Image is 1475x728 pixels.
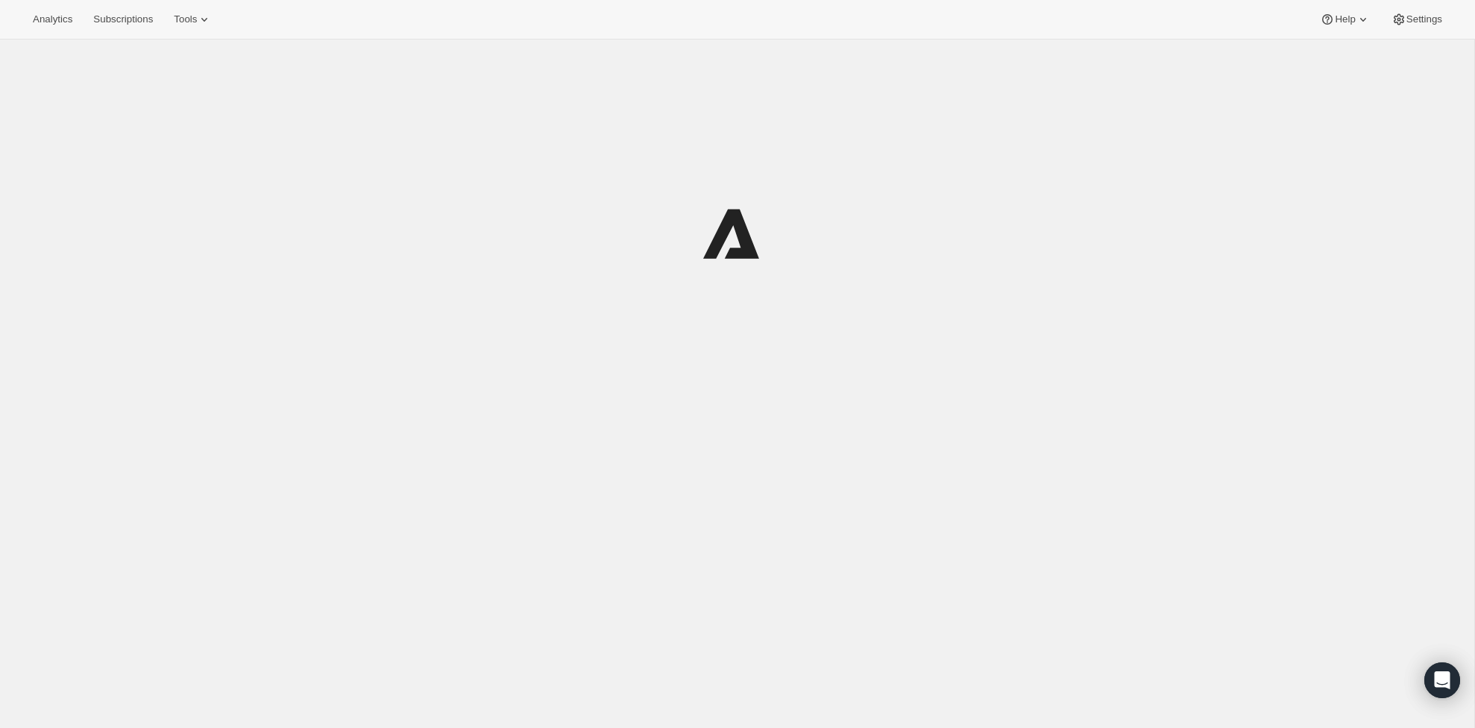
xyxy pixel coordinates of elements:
span: Analytics [33,13,72,25]
button: Settings [1383,9,1451,30]
div: Open Intercom Messenger [1424,662,1460,698]
button: Help [1311,9,1379,30]
button: Subscriptions [84,9,162,30]
span: Tools [174,13,197,25]
span: Settings [1406,13,1442,25]
span: Subscriptions [93,13,153,25]
button: Tools [165,9,221,30]
button: Analytics [24,9,81,30]
span: Help [1335,13,1355,25]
